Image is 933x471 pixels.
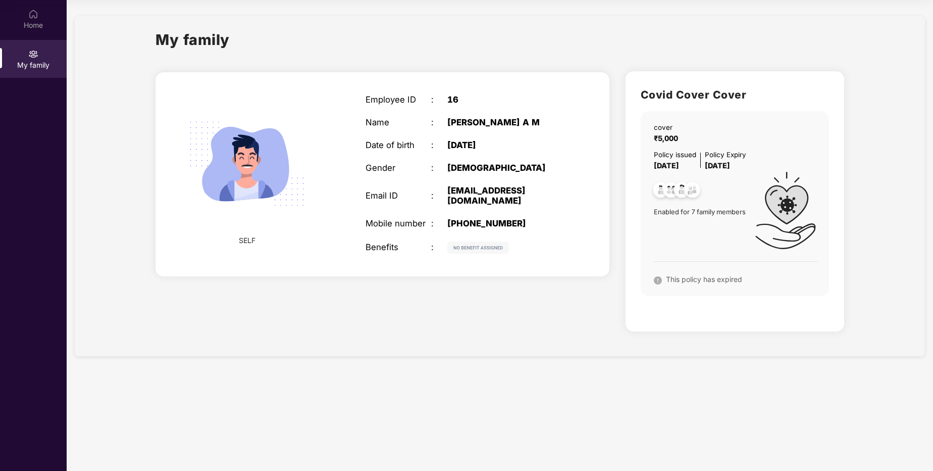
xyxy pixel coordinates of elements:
img: svg+xml;base64,PHN2ZyB4bWxucz0iaHR0cDovL3d3dy53My5vcmcvMjAwMC9zdmciIHdpZHRoPSI0OC45NDMiIGhlaWdodD... [669,179,694,204]
div: 16 [447,95,562,105]
div: cover [654,122,682,133]
img: svg+xml;base64,PHN2ZyB4bWxucz0iaHR0cDovL3d3dy53My5vcmcvMjAwMC9zdmciIHdpZHRoPSIxMjIiIGhlaWdodD0iMj... [447,242,509,254]
img: svg+xml;base64,PHN2ZyBpZD0iSG9tZSIgeG1sbnM9Imh0dHA6Ly93d3cudzMub3JnLzIwMDAvc3ZnIiB3aWR0aD0iMjAiIG... [28,9,38,19]
div: [DATE] [447,140,562,151]
span: Enabled for 7 family members [654,207,750,217]
h1: My family [155,28,230,51]
span: [DATE] [705,161,730,170]
span: This policy has expired [666,275,742,284]
div: Policy issued [654,150,696,160]
div: Mobile number [366,219,431,229]
img: svg+xml;base64,PHN2ZyB3aWR0aD0iMjAiIGhlaWdodD0iMjAiIHZpZXdCb3g9IjAgMCAyMCAyMCIgZmlsbD0ibm9uZSIgeG... [28,49,38,59]
div: : [431,163,447,173]
div: Employee ID [366,95,431,105]
div: : [431,118,447,128]
img: svg+xml;base64,PHN2ZyB4bWxucz0iaHR0cDovL3d3dy53My5vcmcvMjAwMC9zdmciIHdpZHRoPSI0OC45NDMiIGhlaWdodD... [649,179,673,204]
div: : [431,140,447,151]
div: Date of birth [366,140,431,151]
img: svg+xml;base64,PHN2ZyB4bWxucz0iaHR0cDovL3d3dy53My5vcmcvMjAwMC9zdmciIHdpZHRoPSI0OC45MTUiIGhlaWdodD... [659,179,684,204]
img: icon [749,172,821,249]
div: : [431,95,447,105]
div: [PHONE_NUMBER] [447,219,562,229]
span: SELF [239,235,255,246]
div: [DEMOGRAPHIC_DATA] [447,163,562,173]
div: : [431,191,447,201]
div: Benefits [366,243,431,253]
div: : [431,243,447,253]
img: svg+xml;base64,PHN2ZyB4bWxucz0iaHR0cDovL3d3dy53My5vcmcvMjAwMC9zdmciIHdpZHRoPSIyMjQiIGhlaWdodD0iMT... [176,92,318,235]
div: Email ID [366,191,431,201]
div: Name [366,118,431,128]
img: svg+xml;base64,PHN2ZyB4bWxucz0iaHR0cDovL3d3dy53My5vcmcvMjAwMC9zdmciIHdpZHRoPSIxNiIgaGVpZ2h0PSIxNi... [654,276,662,285]
div: Policy Expiry [705,150,746,160]
div: Gender [366,163,431,173]
div: [EMAIL_ADDRESS][DOMAIN_NAME] [447,186,562,206]
img: svg+xml;base64,PHN2ZyB4bWxucz0iaHR0cDovL3d3dy53My5vcmcvMjAwMC9zdmciIHdpZHRoPSI0OC45NDMiIGhlaWdodD... [680,179,705,204]
div: [PERSON_NAME] A M [447,118,562,128]
div: : [431,219,447,229]
h2: Covid Cover Cover [641,86,829,103]
span: [DATE] [654,161,679,170]
span: ₹5,000 [654,134,682,143]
